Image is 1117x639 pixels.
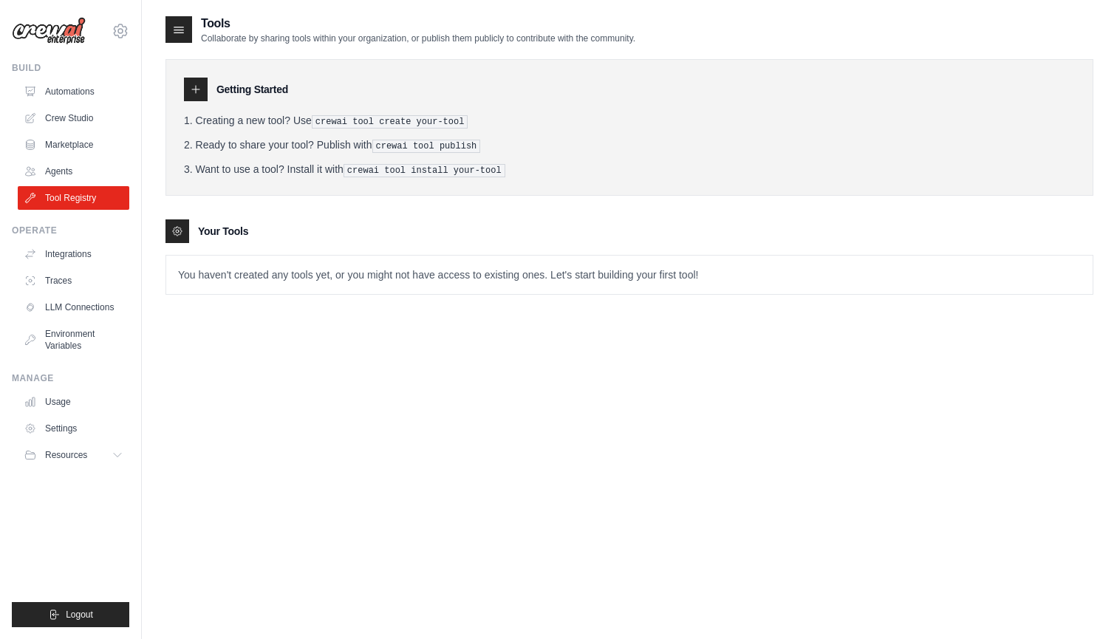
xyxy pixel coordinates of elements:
a: Integrations [18,242,129,266]
span: Resources [45,449,87,461]
pre: crewai tool create your-tool [312,115,468,129]
p: You haven't created any tools yet, or you might not have access to existing ones. Let's start bui... [166,256,1093,294]
li: Want to use a tool? Install it with [184,162,1075,177]
li: Ready to share your tool? Publish with [184,137,1075,153]
button: Resources [18,443,129,467]
a: Agents [18,160,129,183]
a: Traces [18,269,129,293]
span: Logout [66,609,93,621]
a: Environment Variables [18,322,129,358]
a: Settings [18,417,129,440]
h3: Your Tools [198,224,248,239]
img: Logo [12,17,86,45]
p: Collaborate by sharing tools within your organization, or publish them publicly to contribute wit... [201,33,635,44]
h3: Getting Started [216,82,288,97]
a: LLM Connections [18,295,129,319]
a: Tool Registry [18,186,129,210]
a: Marketplace [18,133,129,157]
pre: crewai tool install your-tool [344,164,505,177]
a: Usage [18,390,129,414]
a: Crew Studio [18,106,129,130]
button: Logout [12,602,129,627]
h2: Tools [201,15,635,33]
a: Automations [18,80,129,103]
pre: crewai tool publish [372,140,481,153]
div: Operate [12,225,129,236]
div: Build [12,62,129,74]
div: Manage [12,372,129,384]
li: Creating a new tool? Use [184,113,1075,129]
